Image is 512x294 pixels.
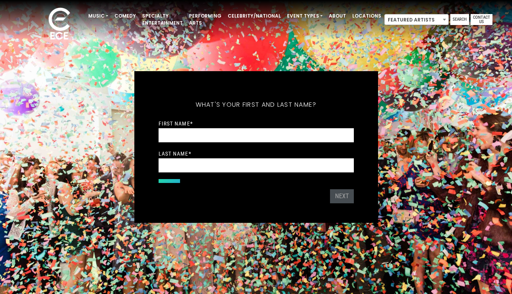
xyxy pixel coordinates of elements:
img: ece_new_logo_whitev2-1.png [40,5,79,43]
a: Music [85,9,111,23]
a: Locations [349,9,384,23]
span: Featured Artists [385,14,448,25]
h5: What's your first and last name? [159,91,354,119]
a: Contact Us [471,14,492,25]
a: Comedy [111,9,139,23]
a: Celebrity/National [225,9,284,23]
label: First Name [159,120,193,127]
a: Specialty Entertainment [139,9,186,30]
a: Event Types [284,9,326,23]
a: Performing Arts [186,9,225,30]
a: About [326,9,349,23]
span: Featured Artists [384,14,449,25]
a: Search [450,14,469,25]
label: Last Name [159,150,191,157]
